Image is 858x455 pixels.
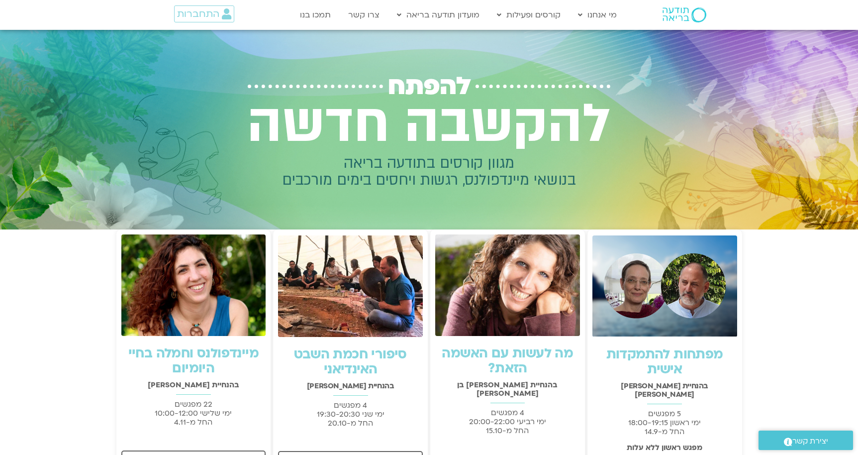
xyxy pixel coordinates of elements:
a: קורסים ופעילות [492,5,566,24]
a: סיפורי חכמת השבט האינדיאני [294,345,406,378]
h2: בהנחיית [PERSON_NAME] [121,381,266,389]
p: 4 מפגשים ימי שני 19:30-20:30 [278,401,423,428]
strong: מפגש ראשון ללא עלות [627,443,702,453]
span: החל מ-20.10 [328,418,373,428]
h2: בהנחיית [PERSON_NAME] [PERSON_NAME] [592,382,737,399]
p: 4 מפגשים ימי רביעי 20:00-22:00 החל מ-15.10 [435,408,580,435]
h2: בהנחיית [PERSON_NAME] בן [PERSON_NAME] [435,381,580,398]
a: התחברות [174,5,234,22]
h2: בהנחיית [PERSON_NAME] [278,382,423,390]
a: מיינדפולנס וחמלה בחיי היומיום [128,344,259,377]
span: התחברות [177,8,219,19]
span: החל מ-14.9 [645,427,684,437]
a: מי אנחנו [573,5,622,24]
a: צרו קשר [343,5,384,24]
img: תודעה בריאה [663,7,706,22]
h2: להקשבה חדשה [234,94,624,155]
a: מפתחות להתמקדות אישית [606,345,723,378]
a: מועדון תודעה בריאה [392,5,484,24]
span: יצירת קשר [792,435,828,448]
a: יצירת קשר [759,431,853,450]
p: 5 מפגשים ימי ראשון 18:00-19:15 [592,409,737,436]
h2: מגוון קורסים בתודעה בריאה בנושאי מיינדפולנס, רגשות ויחסים בימים מורכבים [234,155,624,189]
a: תמכו בנו [295,5,336,24]
p: 22 מפגשים ימי שלישי 10:00-12:00 החל מ-4.11 [121,400,266,427]
a: מה לעשות עם האשמה הזאת? [442,344,573,377]
span: להפתח [388,72,471,101]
